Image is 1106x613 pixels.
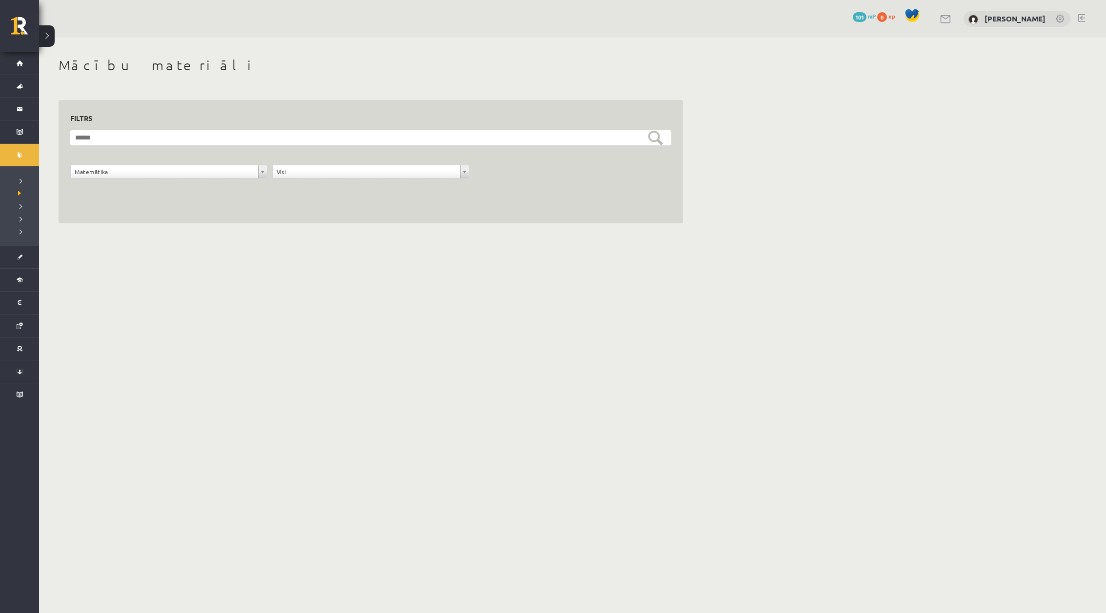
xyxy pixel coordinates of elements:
[853,12,866,22] span: 101
[71,165,267,178] a: Matemātika
[968,15,978,24] img: Aleksejs Ivanovs
[277,165,456,178] span: Visi
[11,17,39,41] a: Rīgas 1. Tālmācības vidusskola
[888,12,895,20] span: xp
[877,12,887,22] span: 0
[877,12,900,20] a: 0 xp
[59,57,683,74] h1: Mācību materiāli
[853,12,876,20] a: 101 mP
[70,112,660,125] h3: Filtrs
[75,165,254,178] span: Matemātika
[868,12,876,20] span: mP
[273,165,469,178] a: Visi
[985,14,1046,23] a: [PERSON_NAME]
